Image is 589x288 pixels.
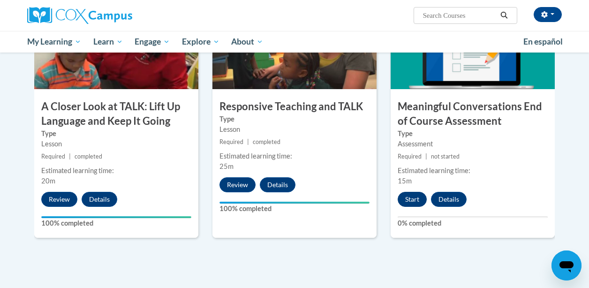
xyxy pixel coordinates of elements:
iframe: Button to launch messaging window [551,250,581,280]
div: Estimated learning time: [41,166,191,176]
div: Your progress [41,216,191,218]
a: Engage [128,31,176,53]
label: 0% completed [398,218,548,228]
h3: A Closer Look at TALK: Lift Up Language and Keep It Going [34,99,198,129]
img: Cox Campus [27,7,132,24]
button: Details [82,192,117,207]
span: | [69,153,71,160]
a: Cox Campus [27,7,196,24]
span: En español [523,37,563,46]
span: | [247,138,249,145]
button: Start [398,192,427,207]
a: Explore [176,31,226,53]
button: Search [497,10,511,21]
span: 25m [219,162,234,170]
div: Lesson [41,139,191,149]
span: not started [431,153,460,160]
span: | [425,153,427,160]
div: Your progress [219,202,370,204]
a: About [226,31,270,53]
span: Required [398,153,422,160]
div: Assessment [398,139,548,149]
span: Required [219,138,243,145]
div: Estimated learning time: [219,151,370,161]
a: My Learning [21,31,87,53]
label: 100% completed [41,218,191,228]
button: Details [260,177,295,192]
h3: Meaningful Conversations End of Course Assessment [391,99,555,129]
span: Learn [93,36,123,47]
span: completed [253,138,280,145]
button: Account Settings [534,7,562,22]
a: En español [517,32,569,52]
span: 20m [41,177,55,185]
input: Search Courses [422,10,497,21]
span: My Learning [27,36,81,47]
div: Estimated learning time: [398,166,548,176]
span: Required [41,153,65,160]
label: 100% completed [219,204,370,214]
label: Type [398,129,548,139]
span: 15m [398,177,412,185]
span: Explore [182,36,219,47]
span: completed [75,153,102,160]
a: Learn [87,31,129,53]
span: Engage [135,36,170,47]
button: Review [219,177,256,192]
label: Type [41,129,191,139]
div: Main menu [20,31,569,53]
button: Details [431,192,467,207]
div: Lesson [219,124,370,135]
label: Type [219,114,370,124]
button: Review [41,192,77,207]
h3: Responsive Teaching and TALK [212,99,377,114]
span: About [231,36,263,47]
